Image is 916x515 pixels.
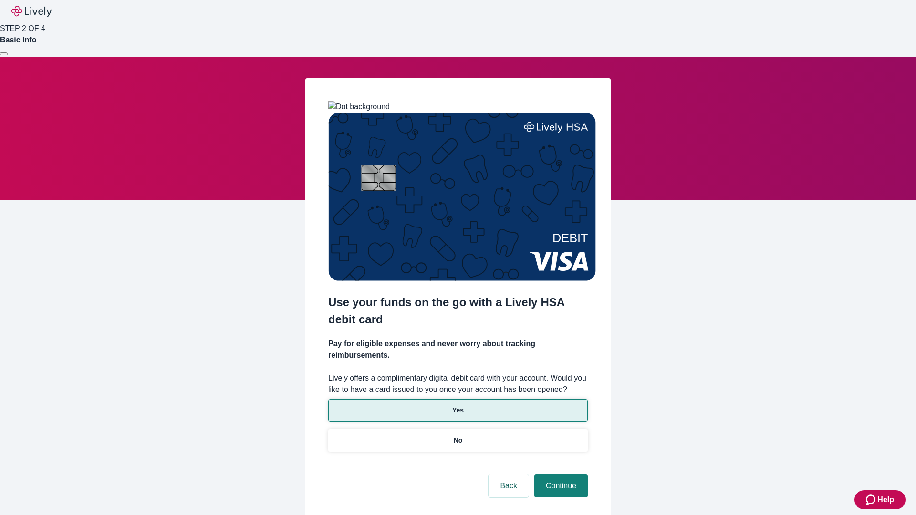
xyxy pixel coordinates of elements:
[854,490,906,509] button: Zendesk support iconHelp
[534,474,588,497] button: Continue
[328,338,588,361] h4: Pay for eligible expenses and never worry about tracking reimbursements.
[877,494,894,505] span: Help
[454,435,463,445] p: No
[489,474,529,497] button: Back
[866,494,877,505] svg: Zendesk support icon
[328,372,588,395] label: Lively offers a complimentary digital debit card with your account. Would you like to have a card...
[11,6,52,17] img: Lively
[328,429,588,452] button: No
[328,294,588,328] h2: Use your funds on the go with a Lively HSA debit card
[328,113,596,281] img: Debit card
[328,101,390,113] img: Dot background
[328,399,588,422] button: Yes
[452,405,464,415] p: Yes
